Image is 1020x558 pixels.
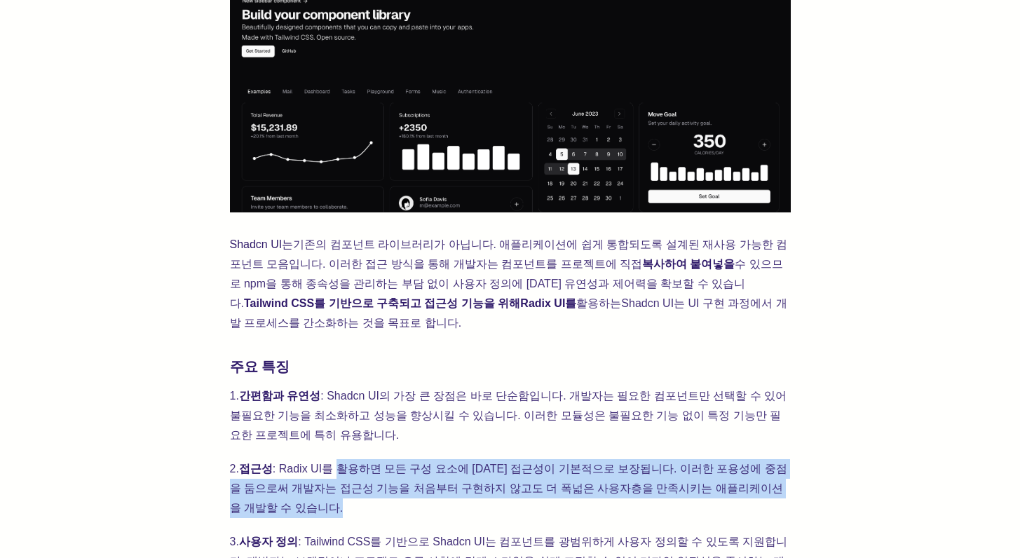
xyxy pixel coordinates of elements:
[230,238,294,250] a: Shadcn UI는
[239,463,273,475] font: 접근성
[244,297,520,309] font: Tailwind CSS를 기반으로 구축되고 접근성 기능을 위해
[520,297,576,309] font: Radix UI를
[230,390,239,402] font: 1.
[230,463,239,475] font: 2.
[230,536,239,547] font: 3.
[230,359,290,374] font: 주요 특징
[230,463,787,514] font: : Radix UI를 활용하면 모든 구성 요소에 [DATE] 접근성이 기본적으로 보장됩니다. 이러한 포용성에 중점을 둠으로써 개발자는 접근성 기능을 처음부터 구현하지 않고도 ...
[642,258,735,270] font: 복사하여 붙여넣을
[230,258,783,309] font: 수 있으므로 npm을 통해 종속성을 관리하는 부담 없이 사용자 정의에 [DATE] 유연성과 제어력을 확보할 수 있습니다.
[239,536,298,547] font: 사용자 정의
[576,297,621,309] font: 활용하는
[239,390,320,402] font: 간편함과 유연성
[230,390,790,441] font: : Shadcn UI의 가장 큰 장점은 바로 단순함입니다. 개발자는 필요한 컴포넌트만 선택할 수 있어 불필요한 기능을 최소화하고 성능을 향상시킬 수 있습니다. 이러한 모듈성은...
[230,238,788,270] font: 기존의 컴포넌트 라이브러리가 아닙니다. 애플리케이션에 쉽게 통합되도록 설계된 재사용 가능한 컴포넌트 모음입니다. 이러한 접근 방식을 통해 개발자는 컴포넌트를 프로젝트에 직접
